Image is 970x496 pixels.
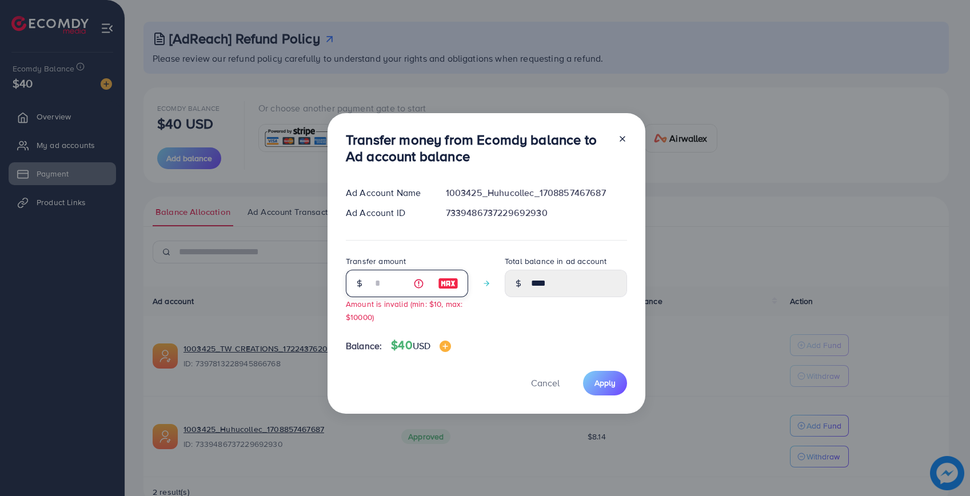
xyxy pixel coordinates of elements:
[517,371,574,395] button: Cancel
[437,186,636,199] div: 1003425_Huhucollec_1708857467687
[346,131,609,165] h3: Transfer money from Ecomdy balance to Ad account balance
[346,255,406,267] label: Transfer amount
[440,341,451,352] img: image
[337,206,437,219] div: Ad Account ID
[583,371,627,395] button: Apply
[437,206,636,219] div: 7339486737229692930
[438,277,458,290] img: image
[531,377,560,389] span: Cancel
[391,338,451,353] h4: $40
[346,339,382,353] span: Balance:
[505,255,606,267] label: Total balance in ad account
[413,339,430,352] span: USD
[594,377,616,389] span: Apply
[337,186,437,199] div: Ad Account Name
[346,298,462,322] small: Amount is invalid (min: $10, max: $10000)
